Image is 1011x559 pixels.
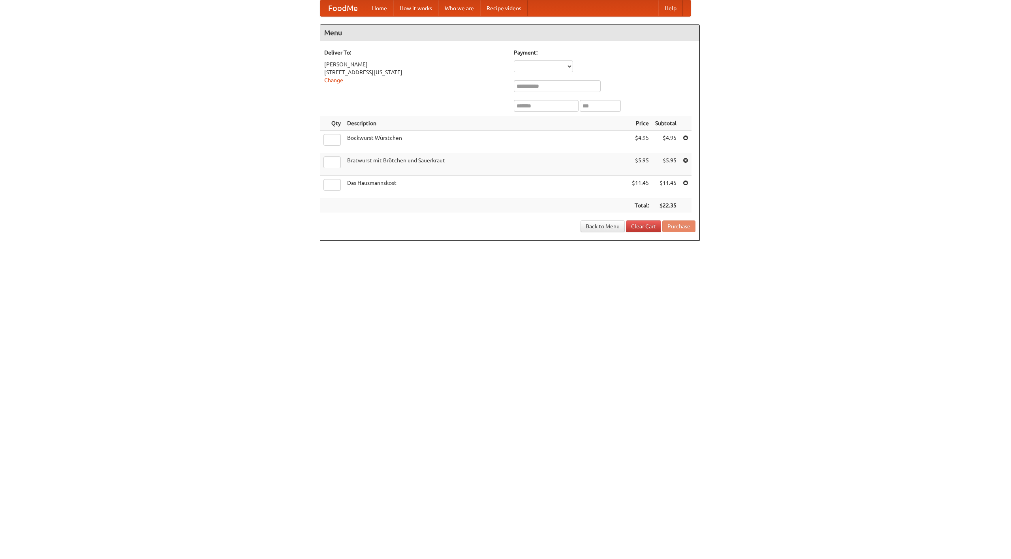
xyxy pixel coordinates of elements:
[320,0,366,16] a: FoodMe
[581,220,625,232] a: Back to Menu
[652,131,680,153] td: $4.95
[629,153,652,176] td: $5.95
[366,0,393,16] a: Home
[320,116,344,131] th: Qty
[652,176,680,198] td: $11.45
[658,0,683,16] a: Help
[324,77,343,83] a: Change
[320,25,699,41] h4: Menu
[344,176,629,198] td: Das Hausmannskost
[652,198,680,213] th: $22.35
[629,116,652,131] th: Price
[652,153,680,176] td: $5.95
[629,176,652,198] td: $11.45
[344,116,629,131] th: Description
[344,153,629,176] td: Bratwurst mit Brötchen und Sauerkraut
[629,131,652,153] td: $4.95
[626,220,661,232] a: Clear Cart
[393,0,438,16] a: How it works
[652,116,680,131] th: Subtotal
[344,131,629,153] td: Bockwurst Würstchen
[480,0,528,16] a: Recipe videos
[629,198,652,213] th: Total:
[514,49,695,56] h5: Payment:
[324,68,506,76] div: [STREET_ADDRESS][US_STATE]
[662,220,695,232] button: Purchase
[324,60,506,68] div: [PERSON_NAME]
[324,49,506,56] h5: Deliver To:
[438,0,480,16] a: Who we are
